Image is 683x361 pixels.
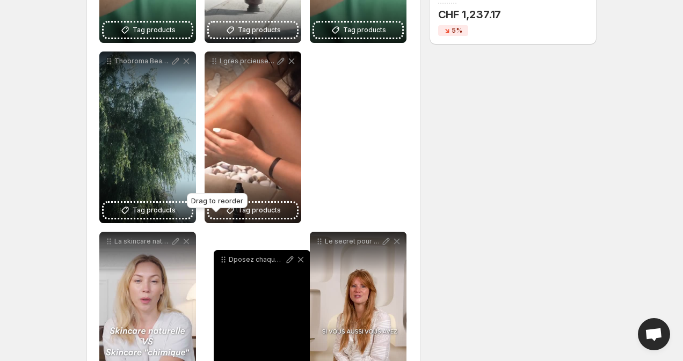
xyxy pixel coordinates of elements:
span: 5% [452,26,462,35]
p: Le secret pour des cernes inexistants Le Srum Yeux Thobroma skincare skincaretips theobroma viral... [325,237,381,246]
p: Lgres prcieuses invisibles Cet t sublimez votre peau sans effet gras avec les huiles sches Xo-Chi... [220,57,275,65]
button: Tag products [104,203,192,218]
p: Dposez chaque matin un voile de lumire sur votre peau une gestuelle simple un clat durable une pr... [229,255,285,264]
div: Lgres prcieuses invisibles Cet t sublimez votre peau sans effet gras avec les huiles sches Xo-Chi... [205,51,301,223]
button: Tag products [209,23,297,38]
span: Tag products [133,25,176,35]
a: Open chat [638,318,670,350]
div: Thobroma Beauty la beaut formule avec exigenceTag products [99,51,196,223]
span: Tag products [133,205,176,216]
p: Thobroma Beauty la beaut formule avec exigence [114,57,170,65]
p: La skincare naturelle LA skincare dont vous avez besoin skincare skincaretips theobroma viralvide... [114,237,170,246]
p: CHF 1,237.17 [438,8,502,21]
button: Tag products [104,23,192,38]
span: Tag products [343,25,386,35]
span: Tag products [238,205,281,216]
span: Tag products [238,25,281,35]
button: Tag products [209,203,297,218]
button: Tag products [314,23,402,38]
